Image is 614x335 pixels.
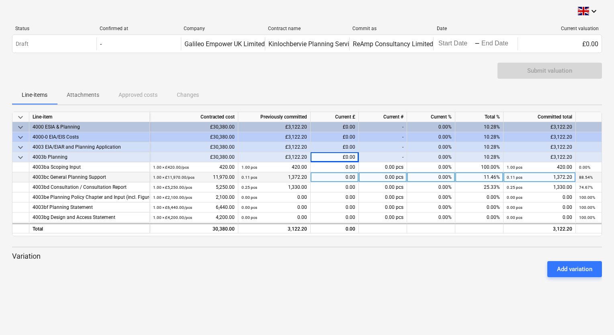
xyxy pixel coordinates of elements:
[242,202,307,212] div: 0.00
[242,162,307,172] div: 420.00
[407,212,455,223] div: 0.00%
[16,40,29,48] p: Draft
[407,202,455,212] div: 0.00%
[67,91,99,99] p: Attachments
[153,215,192,220] small: 1.00 × £4,200.00 / pcs
[242,224,307,234] div: 3,122.20
[503,142,576,152] div: £3,122.20
[352,26,430,31] div: Commit as
[16,123,25,132] span: keyboard_arrow_down
[242,185,257,190] small: 0.25 pcs
[311,192,359,202] div: 0.00
[455,182,503,192] div: 25.33%
[33,152,146,162] div: 4003b Planning
[455,172,503,182] div: 11.46%
[359,122,407,132] div: -
[242,182,307,192] div: 1,330.00
[100,40,102,48] div: -
[153,205,192,210] small: 1.00 × £6,440.00 / pcs
[407,192,455,202] div: 0.00%
[311,223,359,233] div: 0.00
[268,40,359,48] div: Kinlochbervie Planning Services
[407,172,455,182] div: 0.00%
[507,192,572,202] div: 0.00
[353,40,433,48] div: ReAmp Consultancy Limited
[437,38,475,49] input: Start Date
[238,122,311,132] div: £3,122.20
[238,112,311,122] div: Previously committed
[33,192,146,202] div: 4003be Planning Policy Chapter and Input (incl. Figures & Appendices)
[184,40,364,48] div: Galileo Empower UK Limited (previously GGE Scotland Limited)
[507,165,522,170] small: 1.00 pcs
[33,142,146,152] div: 4003 EIA/EIAR and Planning Application
[507,205,522,210] small: 0.00 pcs
[455,202,503,212] div: 0.00%
[311,212,359,223] div: 0.00
[153,172,235,182] div: 11,970.00
[589,6,599,16] i: keyboard_arrow_down
[150,112,238,122] div: Contracted cost
[33,122,146,132] div: 4000 ESIA & Planning
[238,142,311,152] div: £3,122.20
[100,26,178,31] div: Confirmed at
[579,175,593,180] small: 88.54%
[242,195,257,200] small: 0.00 pcs
[242,172,307,182] div: 1,372.20
[153,185,192,190] small: 1.00 × £5,250.00 / pcs
[507,175,522,180] small: 0.11 pcs
[480,38,518,49] input: End Date
[437,26,515,31] div: Date
[153,175,194,180] small: 1.00 × £11,970.00 / pcs
[150,132,238,142] div: £30,380.00
[16,133,25,142] span: keyboard_arrow_down
[359,132,407,142] div: -
[507,185,522,190] small: 0.25 pcs
[311,182,359,192] div: 0.00
[407,152,455,162] div: 0.00%
[579,185,593,190] small: 74.67%
[359,152,407,162] div: -
[518,37,602,50] div: £0.00
[242,215,257,220] small: 0.00 pcs
[242,175,257,180] small: 0.11 pcs
[15,26,93,31] div: Status
[579,205,595,210] small: 100.00%
[455,132,503,142] div: 10.28%
[507,172,572,182] div: 1,372.20
[242,165,257,170] small: 1.00 pcs
[33,162,146,172] div: 4003ba Scoping Input
[33,202,146,212] div: 4003bf Planning Statement
[359,212,407,223] div: 0.00 pcs
[455,122,503,132] div: 10.28%
[455,162,503,172] div: 100.00%
[12,251,602,261] p: Variation
[311,162,359,172] div: 0.00
[153,202,235,212] div: 6,440.00
[153,212,235,223] div: 4,200.00
[507,212,572,223] div: 0.00
[359,142,407,152] div: -
[407,182,455,192] div: 0.00%
[242,205,257,210] small: 0.00 pcs
[153,224,235,234] div: 30,380.00
[311,122,359,132] div: £0.00
[359,182,407,192] div: 0.00 pcs
[311,152,359,162] div: £0.00
[407,132,455,142] div: 0.00%
[407,162,455,172] div: 0.00%
[22,91,47,99] p: Line-items
[16,143,25,152] span: keyboard_arrow_down
[547,261,602,277] button: Add variation
[503,132,576,142] div: £3,122.20
[455,142,503,152] div: 10.28%
[153,195,192,200] small: 1.00 × £2,100.00 / pcs
[507,202,572,212] div: 0.00
[407,112,455,122] div: Current %
[579,165,590,170] small: 0.00%
[579,195,595,200] small: 100.00%
[407,122,455,132] div: 0.00%
[503,152,576,162] div: £3,122.20
[150,152,238,162] div: £30,380.00
[311,172,359,182] div: 0.00
[29,112,150,122] div: Line-item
